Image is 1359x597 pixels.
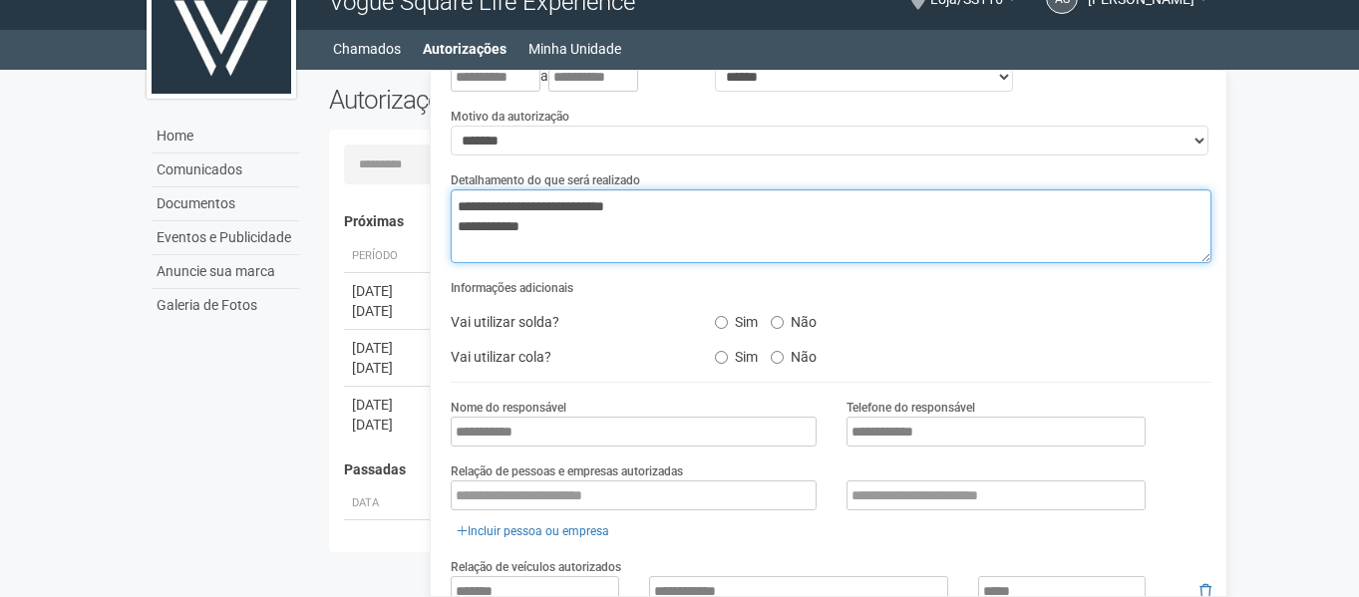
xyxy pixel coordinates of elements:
[771,342,817,366] label: Não
[333,35,401,63] a: Chamados
[329,85,756,115] h2: Autorizações
[715,342,758,366] label: Sim
[436,307,699,337] div: Vai utilizar solda?
[451,62,684,92] div: a
[152,289,299,322] a: Galeria de Fotos
[152,153,299,187] a: Comunicados
[436,342,699,372] div: Vai utilizar cola?
[152,221,299,255] a: Eventos e Publicidade
[352,301,426,321] div: [DATE]
[451,399,566,417] label: Nome do responsável
[352,338,426,358] div: [DATE]
[528,35,621,63] a: Minha Unidade
[152,187,299,221] a: Documentos
[451,520,615,542] a: Incluir pessoa ou empresa
[715,307,758,331] label: Sim
[352,358,426,378] div: [DATE]
[451,462,683,480] label: Relação de pessoas e empresas autorizadas
[344,214,1198,229] h4: Próximas
[152,255,299,289] a: Anuncie sua marca
[771,316,784,329] input: Não
[847,399,975,417] label: Telefone do responsável
[451,171,640,189] label: Detalhamento do que será realizado
[715,316,728,329] input: Sim
[344,240,434,273] th: Período
[352,395,426,415] div: [DATE]
[451,108,569,126] label: Motivo da autorização
[771,307,817,331] label: Não
[715,351,728,364] input: Sim
[344,462,1198,477] h4: Passadas
[451,558,621,576] label: Relação de veículos autorizados
[352,281,426,301] div: [DATE]
[423,35,507,63] a: Autorizações
[344,487,434,520] th: Data
[771,351,784,364] input: Não
[152,120,299,153] a: Home
[352,415,426,435] div: [DATE]
[451,279,573,297] label: Informações adicionais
